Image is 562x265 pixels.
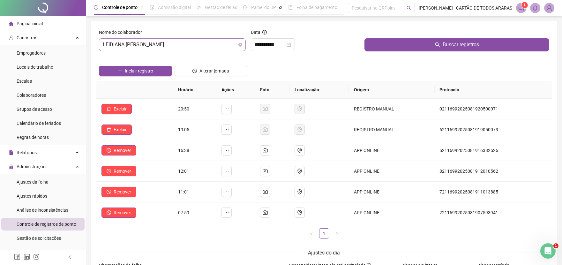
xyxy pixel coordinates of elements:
span: 1 [524,3,526,7]
span: LEIDIANA CRISTINA MARTINS DE SOUZA [103,39,242,51]
span: 11:01 [178,189,189,194]
span: camera [263,210,268,215]
th: Ações [216,81,255,99]
span: Gestão de solicitações [17,236,61,241]
span: Remover [114,209,131,216]
span: 1 [553,243,558,248]
span: Regras de horas [17,135,49,140]
td: 62116992025081919050073 [435,119,552,140]
span: Incluir registro [125,67,153,74]
th: Foto [255,81,290,99]
span: lock [9,164,13,169]
span: environment [297,169,302,174]
span: Grupos de acesso [17,107,52,112]
th: Origem [349,81,435,99]
span: environment [297,210,302,215]
span: Ajustes da folha [17,179,49,185]
td: 22116992025081907593941 [435,202,552,223]
span: left [68,255,72,260]
span: Remover [114,147,131,154]
button: Remover [101,166,136,176]
span: Excluir [114,105,127,112]
span: Admissão digital [158,5,191,10]
span: 19:05 [178,127,189,132]
td: REGISTRO MANUAL [349,99,435,119]
span: delete [107,127,111,132]
span: camera [263,169,268,174]
td: REGISTRO MANUAL [349,119,435,140]
span: linkedin [24,254,30,260]
span: clock-circle [192,69,197,73]
span: stop [107,148,111,153]
li: Página anterior [306,228,317,238]
th: Horário [173,81,216,99]
span: plus [118,69,122,73]
span: Relatórios [17,150,37,155]
span: environment [297,189,302,194]
li: Próxima página [332,228,342,238]
span: ellipsis [224,210,229,215]
span: ellipsis [224,148,229,153]
span: file [9,150,13,155]
span: 20:50 [178,106,189,111]
span: clock-circle [94,5,98,10]
sup: 1 [521,2,528,8]
button: Remover [101,145,136,155]
button: Buscar registros [364,38,549,51]
span: ellipsis [224,106,229,111]
td: 02116992025081920500071 [435,99,552,119]
td: APP ONLINE [349,202,435,223]
span: bell [532,5,538,11]
td: APP ONLINE [349,182,435,202]
span: Empregadores [17,50,46,56]
span: Administração [17,164,46,169]
span: Remover [114,188,131,195]
iframe: Intercom live chat [540,243,556,259]
span: Excluir [114,126,127,133]
img: 43281 [544,3,554,13]
a: Alterar jornada [175,69,248,74]
td: 82116992025081912010562 [435,161,552,182]
button: Remover [101,208,136,218]
span: ellipsis [224,189,229,194]
span: stop [107,169,111,173]
span: ellipsis [224,169,229,174]
a: 1 [319,229,329,238]
span: Análise de inconsistências [17,208,68,213]
span: Ajustes rápidos [17,193,47,199]
label: Nome do colaborador [99,29,146,36]
button: Excluir [101,104,132,114]
span: Cadastros [17,35,37,40]
span: Painel do DP [251,5,276,10]
span: instagram [33,254,40,260]
button: Remover [101,187,136,197]
span: Data [251,30,260,35]
span: Locais de trabalho [17,64,53,70]
span: 16:38 [178,148,189,153]
button: right [332,228,342,238]
td: 72116992025081911013885 [435,182,552,202]
span: ellipsis [224,127,229,132]
th: Localização [289,81,348,99]
span: file-done [150,5,154,10]
span: search [435,42,440,47]
button: Alterar jornada [175,66,248,76]
span: close-circle [238,43,242,47]
button: Incluir registro [99,66,172,76]
span: dashboard [243,5,247,10]
span: delete [107,107,111,111]
span: right [335,232,339,236]
span: 07:59 [178,210,189,215]
span: Remover [114,168,131,175]
span: Calendário de feriados [17,121,61,126]
span: stop [107,190,111,194]
span: book [288,5,293,10]
span: camera [263,148,268,153]
span: Buscar registros [443,41,479,49]
button: Excluir [101,125,132,135]
span: 12:01 [178,169,189,174]
span: search [407,6,411,11]
span: Controle de registros de ponto [17,222,76,227]
span: pushpin [140,6,144,10]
